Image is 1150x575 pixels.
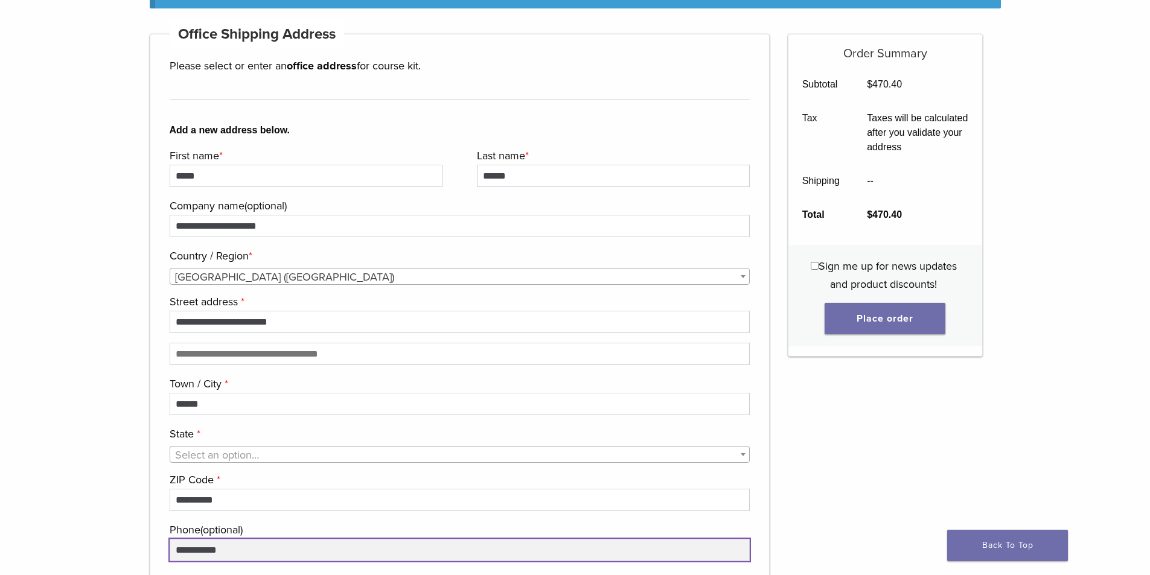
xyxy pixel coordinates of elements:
p: Please select or enter an for course kit. [170,57,750,75]
label: Country / Region [170,247,747,265]
span: $ [867,209,872,220]
strong: office address [287,59,357,72]
th: Subtotal [788,68,854,101]
label: ZIP Code [170,471,747,489]
span: Select an option… [175,448,259,462]
bdi: 470.40 [867,79,902,89]
label: Street address [170,293,747,311]
span: -- [867,176,874,186]
span: $ [867,79,872,89]
label: Phone [170,521,747,539]
span: Country / Region [170,268,750,285]
b: Add a new address below. [170,123,750,138]
th: Shipping [788,164,854,198]
input: Sign me up for news updates and product discounts! [811,262,819,270]
span: State [170,446,750,463]
label: Town / City [170,375,747,393]
span: (optional) [244,199,287,212]
h4: Office Shipping Address [170,20,345,49]
button: Place order [825,303,945,334]
td: Taxes will be calculated after you validate your address [854,101,982,164]
a: Back To Top [947,530,1068,561]
span: Sign me up for news updates and product discounts! [819,259,957,291]
th: Tax [788,101,854,164]
label: First name [170,147,439,165]
span: United States (US) [170,268,750,285]
bdi: 470.40 [867,209,902,220]
span: (optional) [200,523,243,536]
label: Last name [477,147,747,165]
label: State [170,425,747,443]
h5: Order Summary [788,34,982,61]
th: Total [788,198,854,232]
label: Company name [170,197,747,215]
